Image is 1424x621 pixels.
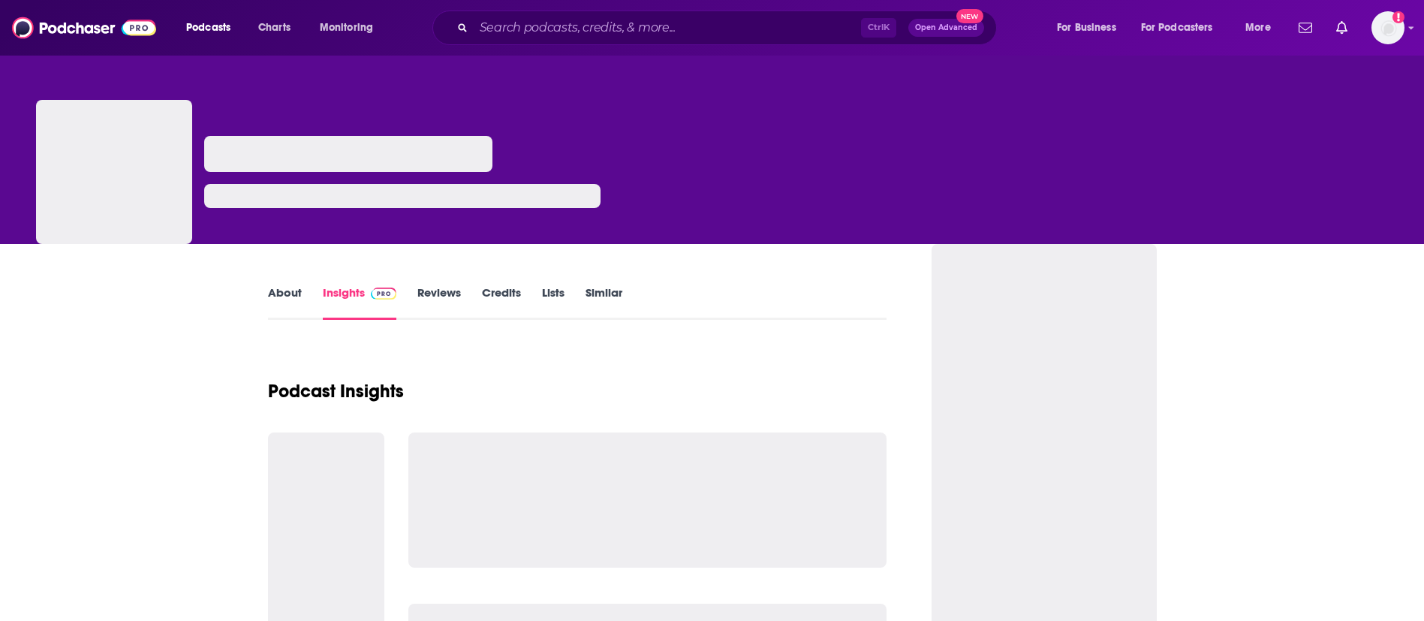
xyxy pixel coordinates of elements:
[1371,11,1404,44] button: Show profile menu
[248,16,300,40] a: Charts
[1245,17,1271,38] span: More
[1131,16,1235,40] button: open menu
[586,285,622,320] a: Similar
[861,18,896,38] span: Ctrl K
[1293,15,1318,41] a: Show notifications dropdown
[542,285,564,320] a: Lists
[186,17,230,38] span: Podcasts
[12,14,156,42] img: Podchaser - Follow, Share and Rate Podcasts
[482,285,521,320] a: Credits
[1057,17,1116,38] span: For Business
[309,16,393,40] button: open menu
[915,24,977,32] span: Open Advanced
[1141,17,1213,38] span: For Podcasters
[1330,15,1353,41] a: Show notifications dropdown
[1235,16,1290,40] button: open menu
[1371,11,1404,44] img: User Profile
[417,285,461,320] a: Reviews
[371,288,397,300] img: Podchaser Pro
[268,285,302,320] a: About
[447,11,1011,45] div: Search podcasts, credits, & more...
[1371,11,1404,44] span: Logged in as sydneymorris_books
[956,9,983,23] span: New
[268,380,404,402] h1: Podcast Insights
[908,19,984,37] button: Open AdvancedNew
[1392,11,1404,23] svg: Add a profile image
[258,17,291,38] span: Charts
[176,16,250,40] button: open menu
[323,285,397,320] a: InsightsPodchaser Pro
[474,16,861,40] input: Search podcasts, credits, & more...
[1046,16,1135,40] button: open menu
[320,17,373,38] span: Monitoring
